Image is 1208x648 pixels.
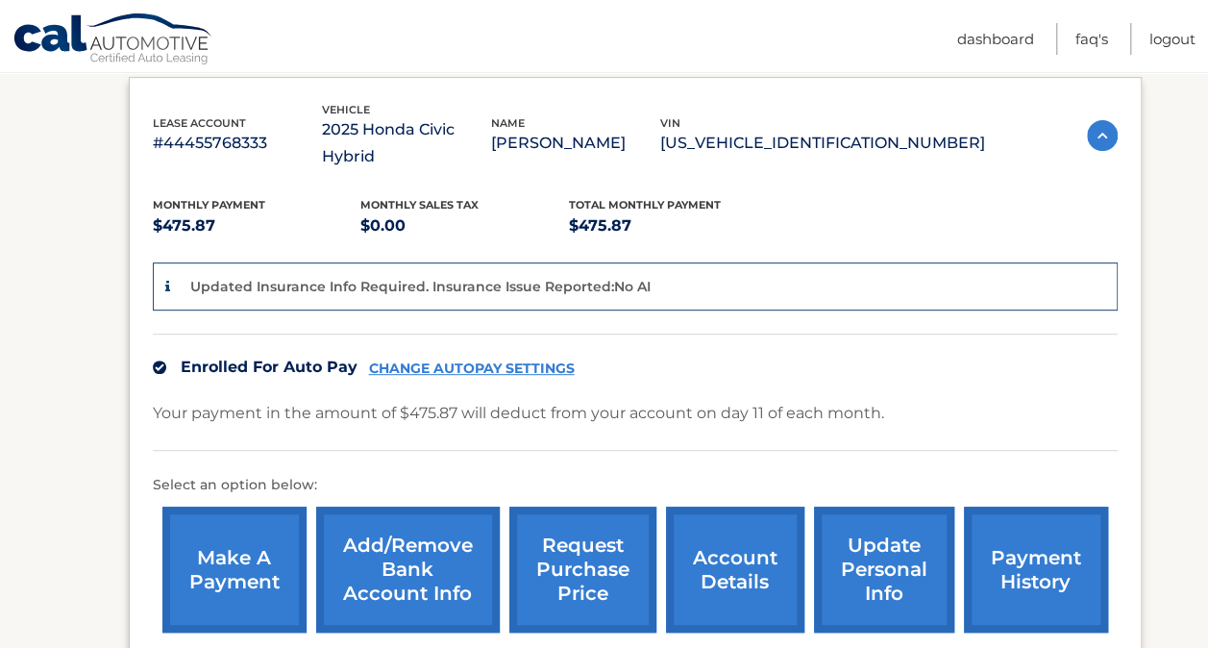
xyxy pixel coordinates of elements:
p: 2025 Honda Civic Hybrid [322,116,491,170]
a: FAQ's [1075,23,1108,55]
span: Enrolled For Auto Pay [181,358,357,376]
p: #44455768333 [153,130,322,157]
span: vin [660,116,680,130]
p: Select an option below: [153,474,1118,497]
span: lease account [153,116,246,130]
p: [PERSON_NAME] [491,130,660,157]
img: accordion-active.svg [1087,120,1118,151]
a: update personal info [814,507,954,633]
a: payment history [964,507,1108,633]
p: $475.87 [569,212,777,239]
span: Monthly Payment [153,198,265,212]
p: Updated Insurance Info Required. Insurance Issue Reported:No AI [190,278,651,295]
span: vehicle [322,103,370,116]
span: name [491,116,525,130]
a: CHANGE AUTOPAY SETTINGS [369,361,575,377]
img: check.svg [153,361,166,374]
a: Dashboard [957,23,1034,55]
span: Total Monthly Payment [569,198,721,212]
a: account details [666,507,804,633]
p: [US_VEHICLE_IDENTIFICATION_NUMBER] [660,130,985,157]
a: Cal Automotive [12,12,214,68]
a: make a payment [162,507,307,633]
a: Logout [1149,23,1196,55]
p: $0.00 [360,212,569,239]
a: Add/Remove bank account info [316,507,500,633]
p: $475.87 [153,212,361,239]
p: Your payment in the amount of $475.87 will deduct from your account on day 11 of each month. [153,400,884,427]
span: Monthly sales Tax [360,198,479,212]
a: request purchase price [509,507,656,633]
